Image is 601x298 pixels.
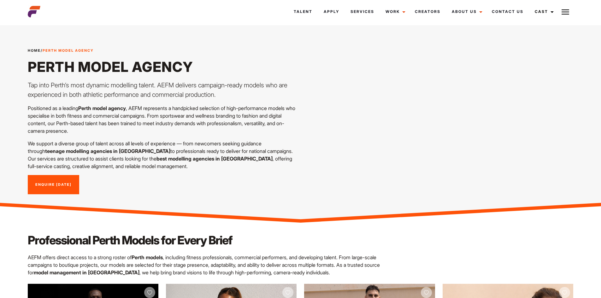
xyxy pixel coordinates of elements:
a: Creators [409,3,446,20]
strong: best modelling agencies in [GEOGRAPHIC_DATA] [156,155,273,162]
a: Enquire [DATE] [28,175,79,195]
a: Cast [529,3,557,20]
a: Services [345,3,380,20]
strong: Perth model agency [78,105,126,111]
a: Home [28,48,41,53]
a: Apply [318,3,345,20]
a: Talent [288,3,318,20]
img: Burger icon [562,8,569,16]
strong: Perth models [132,254,163,260]
img: cropped-aefm-brand-fav-22-square.png [28,5,40,18]
a: Work [380,3,409,20]
strong: teenage modelling agencies in [GEOGRAPHIC_DATA] [45,148,170,154]
strong: Perth Model Agency [43,48,94,53]
a: About Us [446,3,486,20]
p: We support a diverse group of talent across all levels of experience — from newcomers seeking gui... [28,140,297,170]
h1: Perth Model Agency [28,58,297,75]
h2: Professional Perth Models for Every Brief [28,232,389,248]
a: Contact Us [486,3,529,20]
p: Tap into Perth’s most dynamic modelling talent. AEFM delivers campaign-ready models who are exper... [28,80,297,99]
p: AEFM offers direct access to a strong roster of , including fitness professionals, commercial per... [28,254,389,276]
span: / [28,48,94,53]
p: Positioned as a leading , AEFM represents a handpicked selection of high-performance models who s... [28,104,297,135]
strong: model management in [GEOGRAPHIC_DATA] [34,269,139,276]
